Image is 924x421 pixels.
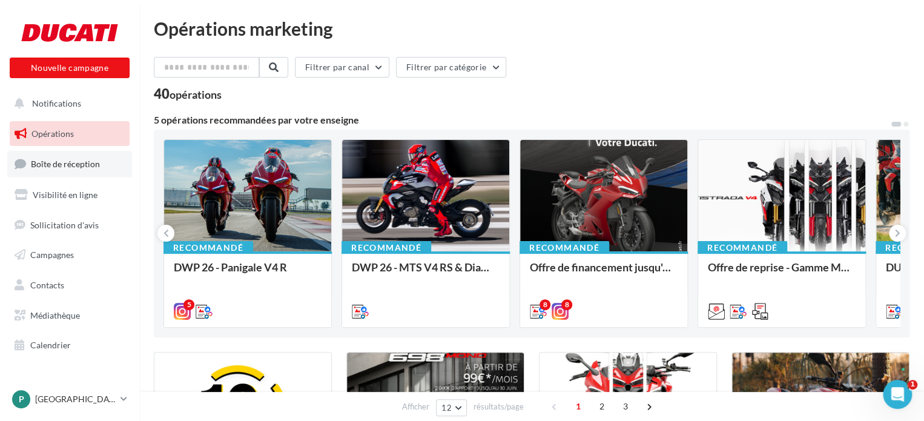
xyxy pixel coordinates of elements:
[7,182,132,208] a: Visibilité en ligne
[7,151,132,177] a: Boîte de réception
[154,19,909,38] div: Opérations marketing
[530,261,678,285] div: Offre de financement jusqu'au 30 septembre
[7,242,132,268] a: Campagnes
[32,98,81,108] span: Notifications
[170,89,222,100] div: opérations
[698,241,787,254] div: Recommandé
[883,380,912,409] iframe: Intercom live chat
[7,273,132,298] a: Contacts
[708,261,856,285] div: Offre de reprise - Gamme MTS V4
[7,91,127,116] button: Notifications
[10,388,130,411] a: P [GEOGRAPHIC_DATA]
[31,159,100,169] span: Boîte de réception
[7,213,132,238] a: Sollicitation d'avis
[30,340,71,350] span: Calendrier
[30,250,74,260] span: Campagnes
[163,241,253,254] div: Recommandé
[33,190,97,200] span: Visibilité en ligne
[7,121,132,147] a: Opérations
[342,241,431,254] div: Recommandé
[436,399,467,416] button: 12
[474,401,524,413] span: résultats/page
[7,303,132,328] a: Médiathèque
[592,397,612,416] span: 2
[561,299,572,310] div: 8
[396,57,506,78] button: Filtrer par catégorie
[352,261,500,285] div: DWP 26 - MTS V4 RS & Diavel V4 RS
[30,310,80,320] span: Médiathèque
[441,403,452,413] span: 12
[540,299,550,310] div: 8
[174,261,322,285] div: DWP 26 - Panigale V4 R
[31,128,74,139] span: Opérations
[7,333,132,358] a: Calendrier
[616,397,635,416] span: 3
[908,380,917,390] span: 1
[19,393,24,405] span: P
[154,87,222,101] div: 40
[402,401,429,413] span: Afficher
[154,115,890,125] div: 5 opérations recommandées par votre enseigne
[10,58,130,78] button: Nouvelle campagne
[30,219,99,230] span: Sollicitation d'avis
[520,241,609,254] div: Recommandé
[35,393,116,405] p: [GEOGRAPHIC_DATA]
[30,280,64,290] span: Contacts
[569,397,588,416] span: 1
[183,299,194,310] div: 5
[295,57,389,78] button: Filtrer par canal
